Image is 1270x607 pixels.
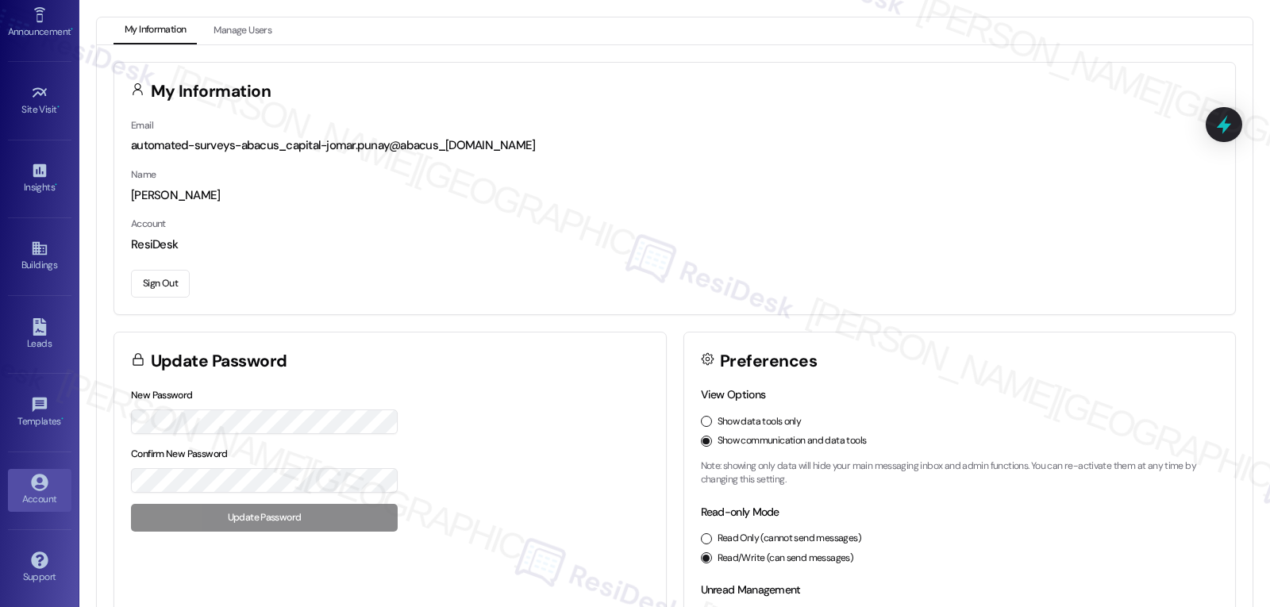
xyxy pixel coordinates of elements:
span: • [57,102,60,113]
a: Support [8,547,71,590]
label: View Options [701,387,766,401]
div: [PERSON_NAME] [131,187,1218,204]
button: Sign Out [131,270,190,298]
label: Show data tools only [718,415,802,429]
button: My Information [114,17,197,44]
p: Note: showing only data will hide your main messaging inbox and admin functions. You can re-activ... [701,459,1219,487]
label: Read/Write (can send messages) [718,551,854,566]
a: Buildings [8,235,71,278]
label: Read Only (cannot send messages) [718,532,861,546]
a: Leads [8,313,71,356]
label: Email [131,119,153,132]
button: Manage Users [202,17,283,44]
h3: Update Password [151,353,287,370]
h3: Preferences [720,353,817,370]
label: Confirm New Password [131,448,228,460]
div: ResiDesk [131,236,1218,253]
a: Site Visit • [8,79,71,122]
label: Name [131,168,156,181]
span: • [71,24,73,35]
label: Unread Management [701,582,801,597]
label: New Password [131,389,193,401]
span: • [61,413,63,425]
a: Account [8,469,71,512]
span: • [55,179,57,190]
a: Insights • [8,157,71,200]
h3: My Information [151,83,271,100]
label: Account [131,217,166,230]
a: Templates • [8,391,71,434]
div: automated-surveys-abacus_capital-jomar.punay@abacus_[DOMAIN_NAME] [131,137,1218,154]
label: Show communication and data tools [718,434,867,448]
label: Read-only Mode [701,505,779,519]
